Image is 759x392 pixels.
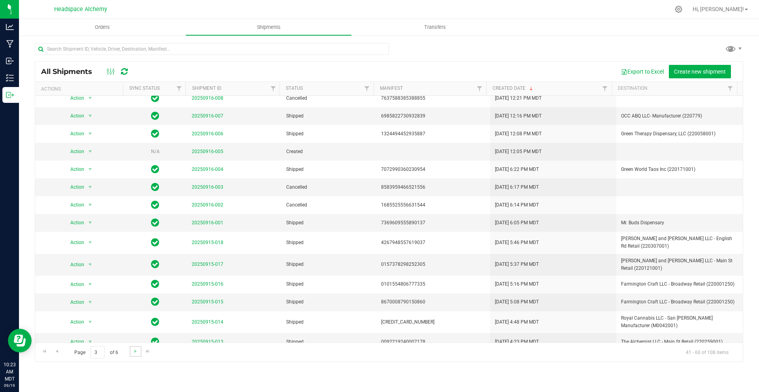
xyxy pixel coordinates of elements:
span: Action [64,297,85,308]
span: Action [64,199,85,210]
span: [DATE] 4:23 PM MDT [495,338,539,346]
span: Shipped [286,130,372,138]
a: Filter [172,82,185,95]
a: Filter [361,82,374,95]
span: In Sync [151,278,159,290]
inline-svg: Inventory [6,74,14,82]
span: Hi, [PERSON_NAME]! [693,6,744,12]
span: 7637588385388855 [381,95,485,102]
span: N/A [151,149,160,154]
span: Shipped [286,280,372,288]
a: 20250915-016 [192,281,223,287]
span: Create new shipment [674,68,726,75]
span: Created [286,148,372,155]
input: 3 [91,346,105,358]
a: Transfers [352,19,518,36]
input: Search Shipment ID, Vehicle, Driver, Destination, Manifest... [35,43,389,55]
span: Shipped [286,219,372,227]
a: 20250916-004 [192,167,223,172]
a: 20250916-001 [192,220,223,225]
a: 20250915-015 [192,299,223,305]
span: select [85,316,95,328]
span: In Sync [151,182,159,193]
span: select [85,93,95,104]
span: Action [64,110,85,121]
span: [DATE] 5:46 PM MDT [495,239,539,246]
a: 20250915-017 [192,261,223,267]
a: Filter [724,82,737,95]
a: Orders [19,19,185,36]
a: 20250915-013 [192,339,223,345]
span: Page of 6 [68,346,125,358]
span: [PERSON_NAME] and [PERSON_NAME] LLC - English Rd Retail (220307001) [621,235,738,250]
span: select [85,182,95,193]
a: 20250916-005 [192,149,223,154]
a: Go to the last page [142,346,154,357]
inline-svg: Analytics [6,23,14,31]
span: Mr. Buds Dispensary [621,219,738,227]
span: Action [64,316,85,328]
a: Manifest [380,85,403,91]
inline-svg: Outbound [6,91,14,99]
span: select [85,217,95,228]
a: Filter [599,82,612,95]
span: Green World Taos Inc (220171001) [621,166,738,173]
span: Farmington Craft LLC - Broadway Retail (220001250) [621,298,738,306]
span: In Sync [151,128,159,139]
a: Created Date [493,85,534,91]
span: [DATE] 5:16 PM MDT [495,280,539,288]
span: select [85,164,95,175]
span: OCC ABQ LLC- Manufacturer (220779) [621,112,738,120]
span: In Sync [151,237,159,248]
span: [CREDIT_CARD_NUMBER] [381,318,485,326]
span: select [85,128,95,139]
span: 7072990360230954 [381,166,485,173]
span: Transfers [413,24,457,31]
span: select [85,110,95,121]
span: 0101554806777335 [381,280,485,288]
span: Cancelled [286,184,372,191]
span: [DATE] 6:14 PM MDT [495,201,539,209]
span: In Sync [151,336,159,347]
a: 20250916-003 [192,184,223,190]
span: Shipments [246,24,291,31]
a: 20250916-008 [192,95,223,101]
span: 0092219240007178 [381,338,485,346]
span: Action [64,217,85,228]
span: Action [64,182,85,193]
iframe: Resource center [8,329,32,352]
a: 20250916-002 [192,202,223,208]
span: select [85,297,95,308]
span: [DATE] 6:05 PM MDT [495,219,539,227]
a: 20250916-007 [192,113,223,119]
a: Sync Status [129,85,160,91]
span: [DATE] 6:17 PM MDT [495,184,539,191]
button: Export to Excel [616,65,669,78]
span: All Shipments [41,67,100,76]
span: Royal Cannabis LLC - San [PERSON_NAME] Manufacturer (M0042001) [621,314,738,330]
span: Action [64,128,85,139]
span: Cancelled [286,201,372,209]
a: 20250915-014 [192,319,223,325]
span: 6985822730932839 [381,112,485,120]
span: select [85,259,95,270]
span: Action [64,259,85,270]
span: Shipped [286,166,372,173]
a: 20250915-018 [192,240,223,245]
span: [DATE] 5:08 PM MDT [495,298,539,306]
span: 1685525556631544 [381,201,485,209]
span: [DATE] 12:05 PM MDT [495,148,542,155]
span: [DATE] 12:16 PM MDT [495,112,542,120]
span: 4267948557619037 [381,239,485,246]
span: select [85,237,95,248]
span: Cancelled [286,95,372,102]
a: Status [286,85,303,91]
span: Action [64,336,85,347]
span: In Sync [151,110,159,121]
span: select [85,279,95,290]
th: Destination [612,82,737,96]
span: In Sync [151,316,159,328]
span: Shipped [286,261,372,268]
span: In Sync [151,199,159,210]
a: Shipment ID [192,85,221,91]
